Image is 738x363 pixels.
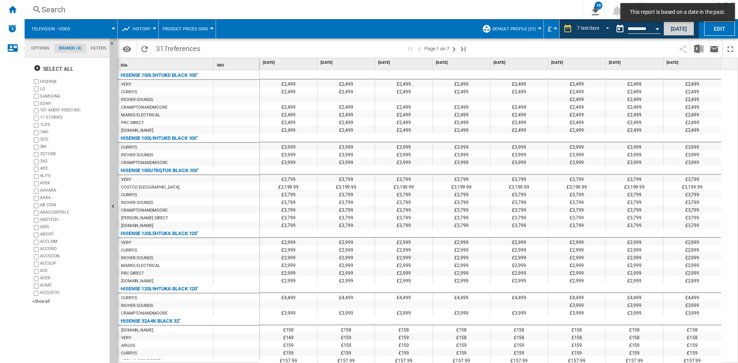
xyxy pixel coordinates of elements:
[260,206,317,213] div: £3,799
[704,22,735,36] button: Edit
[263,60,316,65] span: [DATE]
[121,214,168,222] div: [PERSON_NAME] DIRECT
[606,126,663,133] div: £2,499
[34,247,39,252] input: brand.name
[121,229,198,238] div: HISENSE 120L5HTUKA BLACK 120"
[40,253,106,260] div: ACCSOON
[548,118,605,126] div: £2,499
[663,95,721,103] div: £2,499
[606,103,663,110] div: £2,499
[40,246,106,253] div: ACCORD
[260,103,317,110] div: £2,499
[433,190,490,198] div: £3,799
[494,60,546,65] span: [DATE]
[548,182,605,190] div: £3,199.99
[34,291,39,296] input: brand.name
[215,58,259,70] div: SKU Sort None
[317,206,375,213] div: £3,799
[317,87,375,95] div: £2,499
[490,182,548,190] div: £3,199.99
[40,93,106,99] label: SAMSUNG
[482,19,540,38] div: Default profile (21)
[433,175,490,182] div: £3,799
[260,238,317,245] div: £2,999
[548,150,605,158] div: £3,999
[663,22,694,36] button: [DATE]
[375,206,432,213] div: £3,799
[606,198,663,206] div: £3,799
[723,40,738,58] button: Maximize
[32,19,78,38] button: Television - video
[121,119,144,127] div: PRC DIRECT
[34,94,39,99] input: brand.name
[375,150,432,158] div: £3,999
[375,126,432,133] div: £2,499
[119,58,213,70] div: Sort None
[137,40,152,58] button: Reload
[54,44,86,53] md-tab-item: Brands (4)
[490,126,548,133] div: £2,499
[375,253,432,261] div: £2,999
[434,58,490,68] div: [DATE]
[606,110,663,118] div: £2,499
[40,158,106,166] div: 3XS
[40,231,106,239] div: ABODY
[490,118,548,126] div: £2,499
[317,175,375,182] div: £3,799
[34,218,39,223] input: brand.name
[490,175,548,182] div: £3,799
[40,173,106,180] div: 4LITE
[261,58,317,68] div: [DATE]
[40,224,106,231] div: ABIS
[606,80,663,87] div: £2,499
[548,19,555,38] button: £
[163,27,208,31] span: Product prices grid
[260,126,317,133] div: £2,499
[663,103,721,110] div: £2,499
[34,174,39,179] input: brand.name
[490,103,548,110] div: £2,499
[548,175,605,182] div: £3,799
[433,253,490,261] div: £2,999
[544,19,560,38] md-menu: Currency
[375,190,432,198] div: £3,799
[378,60,431,65] span: [DATE]
[34,283,39,288] input: brand.name
[317,198,375,206] div: £3,799
[121,88,137,96] div: CURRYS
[433,182,490,190] div: £3,199.99
[490,158,548,166] div: £3,999
[492,19,540,38] button: Default profile (21)
[663,143,721,150] div: £3,999
[375,158,432,166] div: £3,999
[433,245,490,253] div: £2,999
[627,8,728,16] span: This report is based on a date in the past.
[490,253,548,261] div: £2,999
[375,198,432,206] div: £3,799
[694,44,703,53] img: excel-24x24.png
[433,80,490,87] div: £2,499
[433,221,490,229] div: £3,799
[548,221,605,229] div: £3,799
[551,60,604,65] span: [DATE]
[377,58,432,68] div: [DATE]
[548,126,605,133] div: £2,499
[675,40,691,58] button: Share this bookmark with others
[606,182,663,190] div: £3,199.99
[548,95,605,103] div: £2,499
[606,221,663,229] div: £3,799
[121,166,199,175] div: HISENSE 100U7KQTUK BLACK 100"
[576,23,612,35] md-select: REPORTS.WIZARD.STEPS.REPORT.STEPS.REPORT_OPTIONS.PERIOD: 7 last days
[34,101,39,106] input: brand.name
[577,25,599,31] div: 7 last days
[121,207,167,214] div: CRAMPTONANDMOORE
[40,86,106,92] label: LG
[40,144,106,151] div: 3M
[375,118,432,126] div: £2,499
[34,225,39,230] input: brand.name
[260,253,317,261] div: £2,999
[121,159,167,167] div: CRAMPTONANDMOORE
[40,217,106,224] div: ABDTECH
[34,79,39,84] input: brand.name
[32,27,70,31] span: Television - video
